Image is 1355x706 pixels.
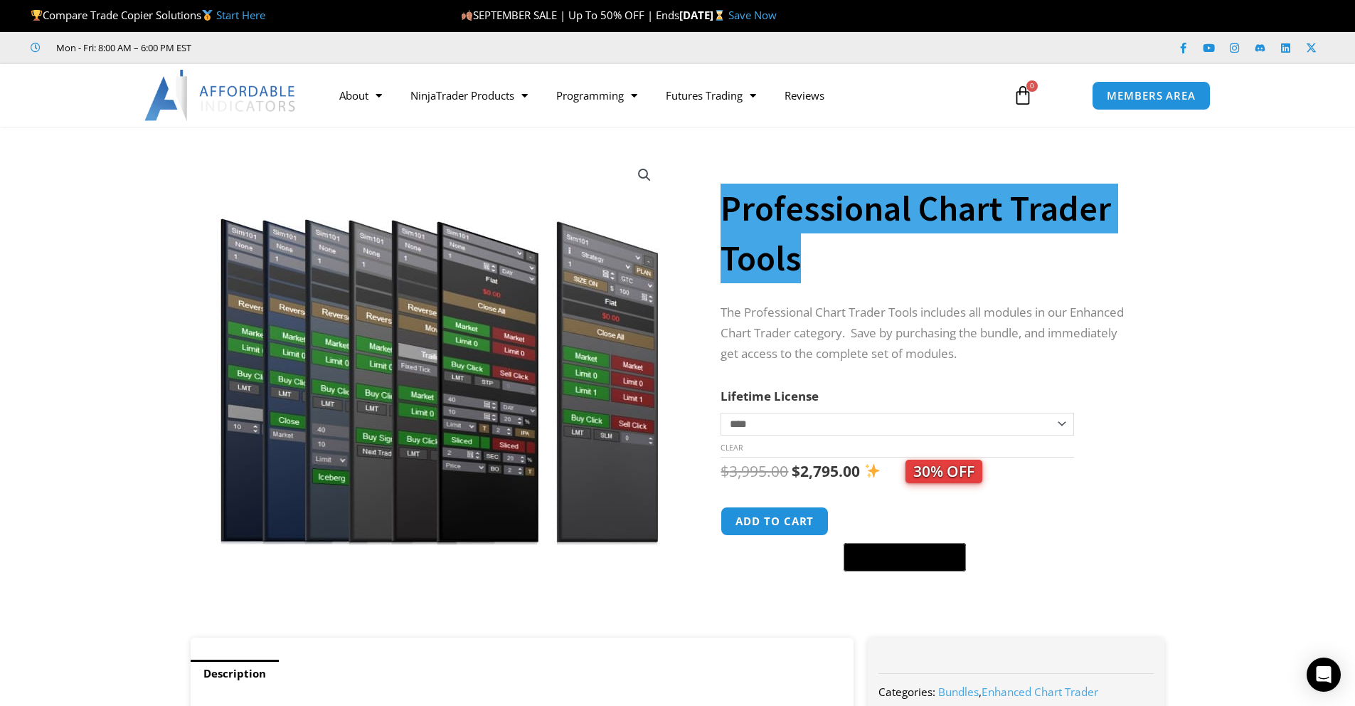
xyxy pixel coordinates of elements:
[841,505,969,539] iframe: Secure express checkout frame
[632,162,657,188] a: View full-screen image gallery
[191,660,279,687] a: Description
[202,10,213,21] img: 🥇
[878,685,935,699] span: Categories:
[721,388,819,404] label: Lifetime License
[144,70,297,121] img: LogoAI | Affordable Indicators – NinjaTrader
[905,460,982,483] span: 30% OFF
[31,10,42,21] img: 🏆
[679,8,728,22] strong: [DATE]
[1107,90,1196,101] span: MEMBERS AREA
[844,543,966,571] button: Buy with GPay
[396,79,542,112] a: NinjaTrader Products
[652,79,770,112] a: Futures Trading
[211,41,425,55] iframe: Customer reviews powered by Trustpilot
[721,443,743,453] a: Clear options
[1307,658,1341,692] div: Open Intercom Messenger
[461,8,679,22] span: SEPTEMBER SALE | Up To 50% OFF | Ends
[865,463,880,478] img: ✨
[721,184,1136,283] h1: Professional Chart Trader Tools
[1026,80,1038,92] span: 0
[542,79,652,112] a: Programming
[31,8,265,22] span: Compare Trade Copier Solutions
[728,8,777,22] a: Save Now
[992,75,1054,116] a: 0
[721,461,729,481] span: $
[721,507,829,536] button: Add to cart
[770,79,839,112] a: Reviews
[938,685,1098,699] span: ,
[714,10,725,21] img: ⌛
[53,39,191,56] span: Mon - Fri: 8:00 AM – 6:00 PM EST
[938,685,979,699] a: Bundles
[982,685,1098,699] a: Enhanced Chart Trader
[721,581,1136,593] iframe: PayPal Message 1
[325,79,997,112] nav: Menu
[792,461,800,481] span: $
[462,10,472,21] img: 🍂
[1092,81,1211,110] a: MEMBERS AREA
[325,79,396,112] a: About
[721,461,788,481] bdi: 3,995.00
[792,461,860,481] bdi: 2,795.00
[216,8,265,22] a: Start Here
[721,302,1136,364] p: The Professional Chart Trader Tools includes all modules in our Enhanced Chart Trader category. S...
